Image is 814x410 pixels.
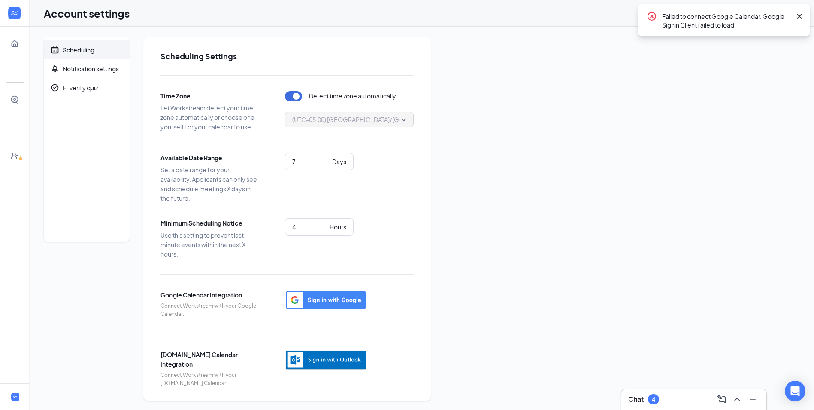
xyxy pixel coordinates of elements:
div: 4 [652,396,655,403]
span: Connect Workstream with your Google Calendar. [160,302,259,318]
svg: Bell [51,64,59,73]
svg: ChevronUp [732,394,742,404]
svg: ComposeMessage [717,394,727,404]
span: Google Calendar Integration [160,290,259,300]
div: Hours [330,222,346,232]
svg: CheckmarkCircle [51,83,59,92]
h3: Chat [628,395,644,404]
a: CalendarScheduling [44,40,130,59]
button: ComposeMessage [715,392,729,406]
svg: WorkstreamLogo [12,394,18,400]
span: Let Workstream detect your time zone automatically or choose one yourself for your calendar to use. [160,103,259,132]
svg: Cross [794,11,805,21]
h1: Account settings [44,6,130,21]
svg: WorkstreamLogo [10,9,18,17]
svg: CrossCircle [647,11,657,21]
span: Detect time zone automatically [309,91,396,101]
div: Failed to connect Google Calendar. Google Signin Client failed to load [662,11,791,29]
svg: Minimize [747,394,758,404]
span: Set a date range for your availability. Applicants can only see and schedule meetings X days in t... [160,165,259,203]
div: Notification settings [63,64,119,73]
a: CheckmarkCircleE-verify quiz [44,78,130,97]
span: [DOMAIN_NAME] Calendar Integration [160,350,259,369]
span: (UTC-05:00) [GEOGRAPHIC_DATA]/[GEOGRAPHIC_DATA] - Central Time [292,113,495,126]
span: Connect Workstream with your [DOMAIN_NAME] Calendar. [160,371,259,388]
span: Available Date Range [160,153,259,162]
span: Time Zone [160,91,259,101]
h2: Scheduling Settings [160,51,414,61]
div: E-verify quiz [63,83,98,92]
div: Open Intercom Messenger [785,381,805,401]
button: ChevronUp [730,392,744,406]
button: Minimize [746,392,760,406]
div: Days [332,157,346,166]
span: Minimum Scheduling Notice [160,218,259,228]
a: BellNotification settings [44,59,130,78]
span: Use this setting to prevent last minute events within the next X hours. [160,230,259,259]
svg: Calendar [51,46,59,54]
div: Scheduling [63,46,94,54]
